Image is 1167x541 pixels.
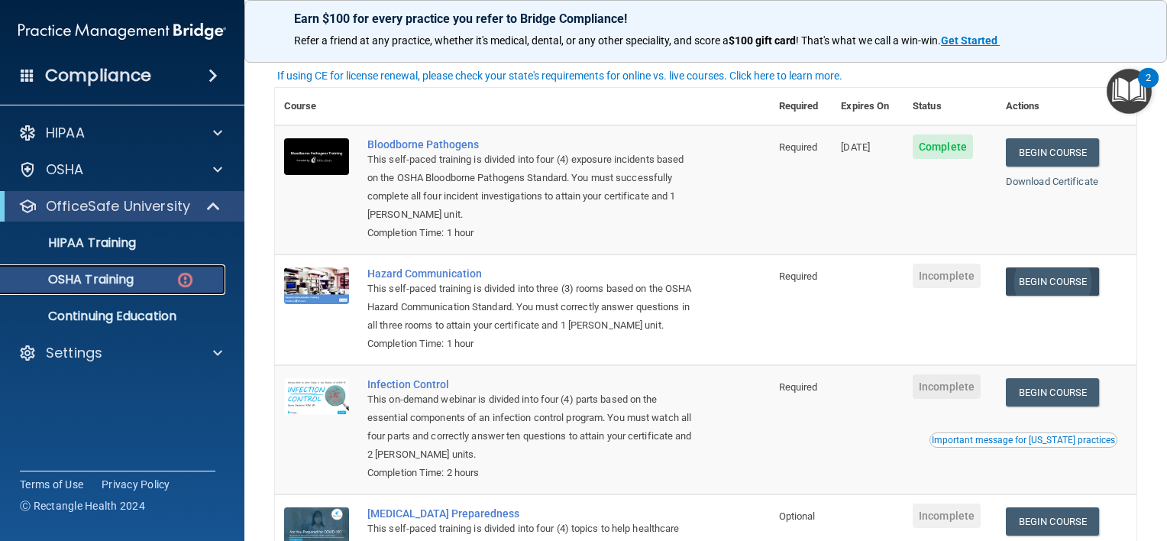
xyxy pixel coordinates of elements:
a: Bloodborne Pathogens [367,138,693,151]
span: Ⓒ Rectangle Health 2024 [20,498,145,513]
div: This self-paced training is divided into four (4) exposure incidents based on the OSHA Bloodborne... [367,151,693,224]
a: Infection Control [367,378,693,390]
th: Course [275,88,358,125]
a: Terms of Use [20,477,83,492]
img: danger-circle.6113f641.png [176,270,195,290]
a: Begin Course [1006,138,1099,167]
button: If using CE for license renewal, please check your state's requirements for online vs. live cours... [275,68,845,83]
div: This on-demand webinar is divided into four (4) parts based on the essential components of an inf... [367,390,693,464]
p: OSHA [46,160,84,179]
div: If using CE for license renewal, please check your state's requirements for online vs. live cours... [277,70,842,81]
span: Incomplete [913,264,981,288]
p: Earn $100 for every practice you refer to Bridge Compliance! [294,11,1117,26]
th: Required [770,88,832,125]
span: Required [779,141,818,153]
a: [MEDICAL_DATA] Preparedness [367,507,693,520]
span: ! That's what we call a win-win. [796,34,941,47]
a: Download Certificate [1006,176,1098,187]
p: Settings [46,344,102,362]
div: Completion Time: 1 hour [367,335,693,353]
span: Incomplete [913,504,981,528]
th: Status [904,88,997,125]
img: PMB logo [18,16,226,47]
strong: $100 gift card [729,34,796,47]
span: Required [779,381,818,393]
span: [DATE] [841,141,870,153]
a: OfficeSafe University [18,197,221,215]
span: Refer a friend at any practice, whether it's medical, dental, or any other speciality, and score a [294,34,729,47]
button: Open Resource Center, 2 new notifications [1107,69,1152,114]
span: Complete [913,134,973,159]
p: OSHA Training [10,272,134,287]
a: HIPAA [18,124,222,142]
p: Continuing Education [10,309,218,324]
a: Get Started [941,34,1000,47]
div: 2 [1146,78,1151,98]
button: Read this if you are a dental practitioner in the state of CA [929,432,1117,448]
div: Completion Time: 2 hours [367,464,693,482]
span: Required [779,270,818,282]
th: Expires On [832,88,904,125]
p: HIPAA [46,124,85,142]
a: Hazard Communication [367,267,693,280]
div: Important message for [US_STATE] practices [932,436,1115,445]
div: Completion Time: 1 hour [367,224,693,242]
strong: Get Started [941,34,997,47]
a: Begin Course [1006,507,1099,536]
p: HIPAA Training [10,235,136,251]
div: This self-paced training is divided into three (3) rooms based on the OSHA Hazard Communication S... [367,280,693,335]
a: Settings [18,344,222,362]
span: Optional [779,510,816,522]
span: Incomplete [913,374,981,399]
a: Privacy Policy [102,477,170,492]
a: Begin Course [1006,267,1099,296]
p: OfficeSafe University [46,197,190,215]
th: Actions [997,88,1136,125]
a: OSHA [18,160,222,179]
a: Begin Course [1006,378,1099,407]
h4: Compliance [45,65,151,86]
